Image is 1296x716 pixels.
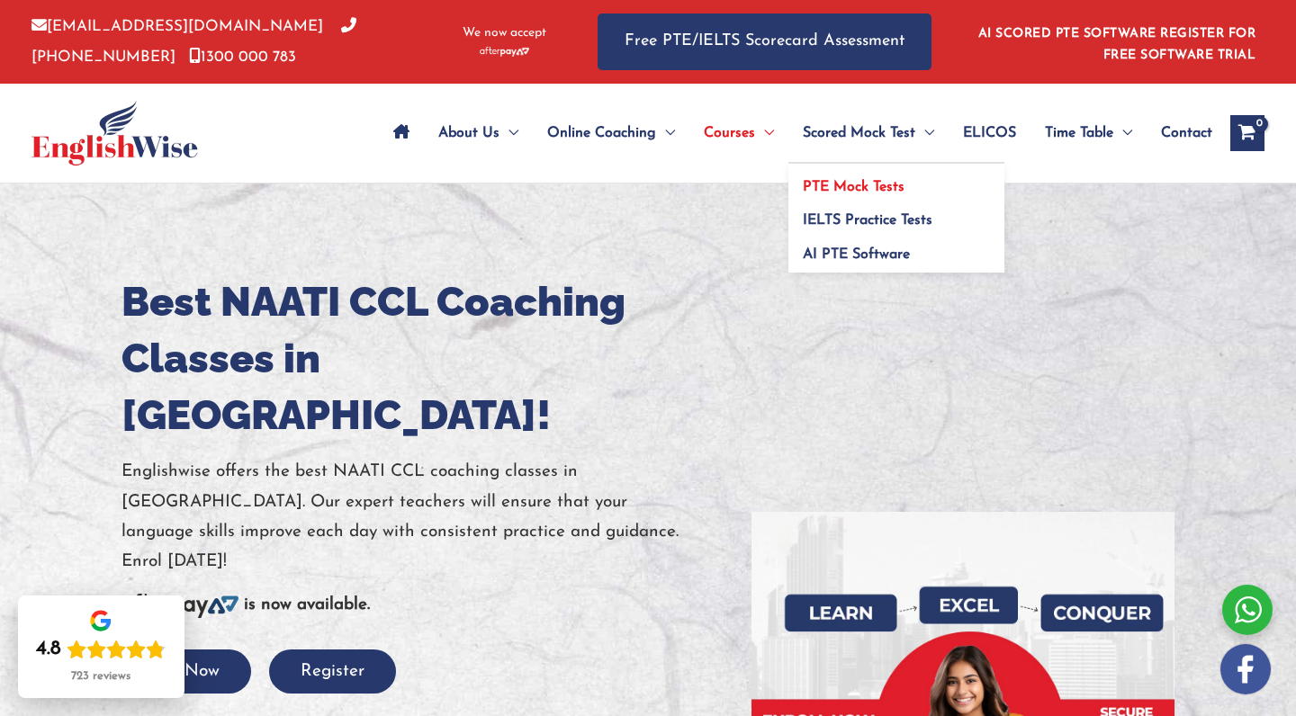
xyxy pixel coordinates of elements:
[803,247,910,262] span: AI PTE Software
[36,637,61,662] div: 4.8
[788,198,1004,232] a: IELTS Practice Tests
[269,663,396,680] a: Register
[1113,102,1132,165] span: Menu Toggle
[424,102,533,165] a: About UsMenu Toggle
[803,180,904,194] span: PTE Mock Tests
[1147,102,1212,165] a: Contact
[121,594,238,618] img: Afterpay-Logo
[656,102,675,165] span: Menu Toggle
[1161,102,1212,165] span: Contact
[438,102,499,165] span: About Us
[978,27,1256,62] a: AI SCORED PTE SOFTWARE REGISTER FOR FREE SOFTWARE TRIAL
[598,13,931,70] a: Free PTE/IELTS Scorecard Assessment
[963,102,1016,165] span: ELICOS
[1230,115,1264,151] a: View Shopping Cart, empty
[803,213,932,228] span: IELTS Practice Tests
[36,637,166,662] div: Rating: 4.8 out of 5
[463,24,546,42] span: We now accept
[499,102,518,165] span: Menu Toggle
[704,102,755,165] span: Courses
[31,19,323,34] a: [EMAIL_ADDRESS][DOMAIN_NAME]
[533,102,689,165] a: Online CoachingMenu Toggle
[244,596,370,613] b: is now available.
[788,164,1004,198] a: PTE Mock Tests
[803,102,915,165] span: Scored Mock Test
[189,49,296,65] a: 1300 000 783
[31,101,198,166] img: cropped-ew-logo
[1030,102,1147,165] a: Time TableMenu Toggle
[121,273,724,443] h1: Best NAATI CCL Coaching Classes in [GEOGRAPHIC_DATA]!
[755,102,774,165] span: Menu Toggle
[788,231,1004,273] a: AI PTE Software
[31,19,356,64] a: [PHONE_NUMBER]
[269,649,396,694] button: Register
[949,102,1030,165] a: ELICOS
[71,669,130,684] div: 723 reviews
[1220,644,1271,694] img: white-facebook.png
[121,457,724,577] p: Englishwise offers the best NAATI CCL coaching classes in [GEOGRAPHIC_DATA]. Our expert teachers ...
[547,102,656,165] span: Online Coaching
[689,102,788,165] a: CoursesMenu Toggle
[967,13,1264,71] aside: Header Widget 1
[379,102,1212,165] nav: Site Navigation: Main Menu
[480,47,529,57] img: Afterpay-Logo
[788,102,949,165] a: Scored Mock TestMenu Toggle
[915,102,934,165] span: Menu Toggle
[1045,102,1113,165] span: Time Table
